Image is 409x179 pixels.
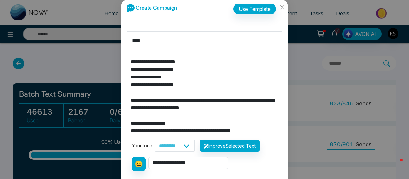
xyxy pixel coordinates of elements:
[136,4,177,11] span: Create Campaign
[200,140,260,152] button: ImproveSelected Text
[132,142,155,149] div: Your tone
[280,5,285,10] span: close
[233,4,276,14] button: Use Template
[387,157,403,173] iframe: Intercom live chat
[233,0,282,14] a: Use Template
[132,157,146,171] button: 😀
